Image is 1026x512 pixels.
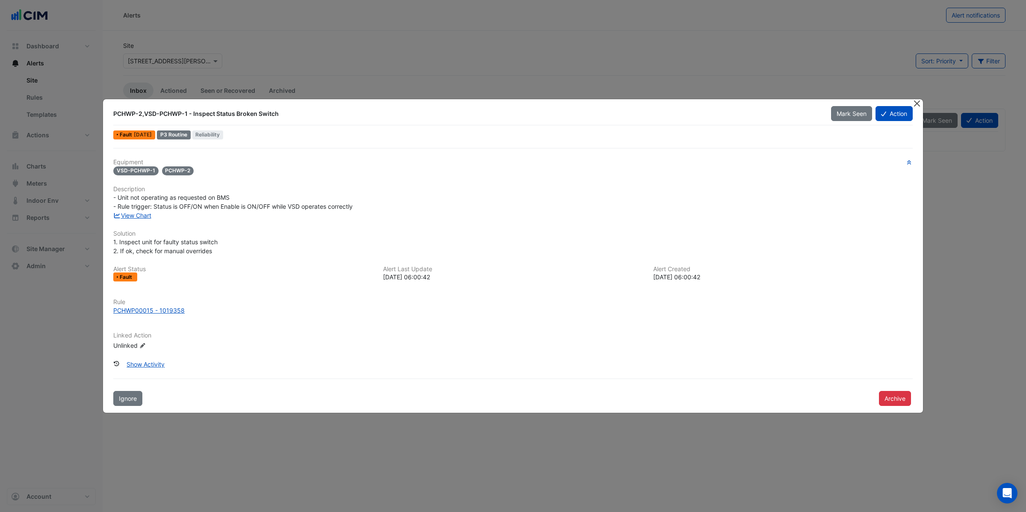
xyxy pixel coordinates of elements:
[113,266,373,273] h6: Alert Status
[120,275,134,280] span: Fault
[120,132,134,137] span: Fault
[879,391,911,406] button: Archive
[113,194,353,210] span: - Unit not operating as requested on BMS - Rule trigger: Status is OFF/ON when Enable is ON/OFF w...
[653,266,913,273] h6: Alert Created
[113,159,913,166] h6: Equipment
[113,299,913,306] h6: Rule
[831,106,872,121] button: Mark Seen
[912,99,921,108] button: Close
[113,186,913,193] h6: Description
[113,212,151,219] a: View Chart
[113,391,142,406] button: Ignore
[113,110,821,118] div: PCHWP-2,VSD-PCHWP-1 - Inspect Status Broken Switch
[121,357,170,372] button: Show Activity
[997,483,1017,503] div: Open Intercom Messenger
[157,130,191,139] div: P3 Routine
[113,230,913,237] h6: Solution
[113,306,913,315] a: PCHWP00015 - 1019358
[383,272,643,281] div: [DATE] 06:00:42
[113,238,218,255] span: 1. Inspect unit for faulty status switch 2. If ok, check for manual overrides
[876,106,913,121] button: Action
[134,131,152,138] span: Wed 17-Sep-2025 06:00 AEST
[113,332,913,339] h6: Linked Action
[113,166,159,175] span: VSD-PCHWP-1
[192,130,224,139] span: Reliability
[653,272,913,281] div: [DATE] 06:00:42
[113,306,185,315] div: PCHWP00015 - 1019358
[837,110,867,117] span: Mark Seen
[113,341,216,350] div: Unlinked
[383,266,643,273] h6: Alert Last Update
[162,166,194,175] span: PCHWP-2
[119,395,137,402] span: Ignore
[139,343,146,349] fa-icon: Edit Linked Action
